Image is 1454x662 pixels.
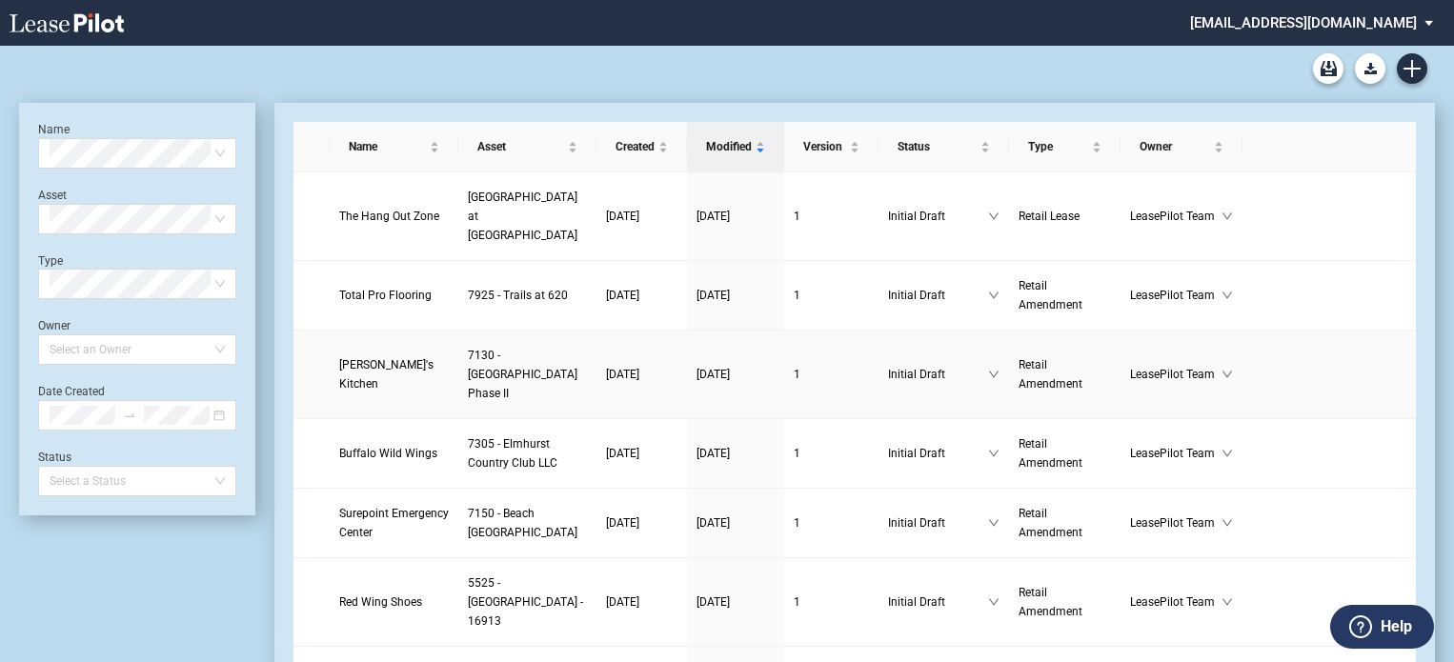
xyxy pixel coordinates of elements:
span: Retail Amendment [1019,437,1082,470]
span: down [988,290,1000,301]
span: [DATE] [697,516,730,530]
a: Retail Amendment [1019,276,1111,314]
span: 5525 - Devonshire - 16913 [468,576,583,628]
a: 1 [794,286,869,305]
span: 7150 - Beach Western Commons [468,507,577,539]
md-menu: Download Blank Form List [1349,53,1391,84]
span: [DATE] [606,210,639,223]
span: Initial Draft [888,365,988,384]
button: Help [1330,605,1434,649]
a: Retail Amendment [1019,504,1111,542]
span: [DATE] [606,368,639,381]
span: Asset [477,137,564,156]
a: 5525 - [GEOGRAPHIC_DATA] - 16913 [468,573,587,631]
span: down [988,448,1000,459]
span: Name [349,137,426,156]
a: Buffalo Wild Wings [339,444,449,463]
a: [DATE] [606,365,677,384]
span: Created [616,137,655,156]
span: Status [898,137,977,156]
a: 7130 - [GEOGRAPHIC_DATA] Phase II [468,346,587,403]
span: [DATE] [697,368,730,381]
a: 1 [794,444,869,463]
a: [DATE] [697,365,775,384]
span: down [1222,517,1233,529]
span: Initial Draft [888,592,988,612]
span: Retail Lease [1019,210,1080,223]
span: 1 [794,368,800,381]
span: Retail Amendment [1019,507,1082,539]
a: Red Wing Shoes [339,592,449,612]
a: [DATE] [606,286,677,305]
th: Created [596,122,687,172]
label: Status [38,451,71,464]
span: 1 [794,447,800,460]
span: 1 [794,595,800,609]
a: [DATE] [697,513,775,532]
span: The Hang Out Zone [339,210,439,223]
span: LeasePilot Team [1130,286,1222,305]
span: down [988,369,1000,380]
a: [DATE] [606,592,677,612]
span: Retail Amendment [1019,279,1082,311]
span: Retail Amendment [1019,586,1082,618]
a: [DATE] [697,444,775,463]
span: 7590 - Main Street at Town Center [468,191,577,242]
a: [DATE] [697,592,775,612]
th: Asset [458,122,596,172]
a: 1 [794,365,869,384]
a: Retail Amendment [1019,434,1111,472]
span: [DATE] [606,595,639,609]
label: Help [1381,614,1412,639]
a: [DATE] [606,444,677,463]
a: 1 [794,592,869,612]
a: Surepoint Emergency Center [339,504,449,542]
span: LeasePilot Team [1130,365,1222,384]
span: 7305 - Elmhurst Country Club LLC [468,437,557,470]
label: Owner [38,319,71,332]
span: LeasePilot Team [1130,513,1222,532]
label: Name [38,123,70,136]
span: 1 [794,289,800,302]
span: [DATE] [697,289,730,302]
a: Retail Amendment [1019,355,1111,393]
span: Initial Draft [888,513,988,532]
a: Total Pro Flooring [339,286,449,305]
span: down [988,211,1000,222]
label: Date Created [38,385,105,398]
a: Create new document [1397,53,1427,84]
th: Type [1009,122,1121,172]
label: Asset [38,189,67,202]
span: Version [803,137,846,156]
a: [PERSON_NAME]'s Kitchen [339,355,449,393]
span: [DATE] [606,516,639,530]
a: 7925 - Trails at 620 [468,286,587,305]
span: down [1222,596,1233,608]
a: Archive [1313,53,1343,84]
a: 7305 - Elmhurst Country Club LLC [468,434,587,472]
span: Buffalo Wild Wings [339,447,437,460]
a: [DATE] [606,207,677,226]
a: 1 [794,207,869,226]
a: Retail Lease [1019,207,1111,226]
a: [DATE] [697,207,775,226]
span: 7130 - Arbors Mallard Creek Phase II [468,349,577,400]
span: [DATE] [697,447,730,460]
span: down [1222,290,1233,301]
span: Retail Amendment [1019,358,1082,391]
span: LeasePilot Team [1130,444,1222,463]
span: Modified [706,137,752,156]
span: Surepoint Emergency Center [339,507,449,539]
a: [DATE] [697,286,775,305]
th: Status [878,122,1009,172]
a: [DATE] [606,513,677,532]
span: [DATE] [697,210,730,223]
span: LeasePilot Team [1130,207,1222,226]
span: Sofie's Kitchen [339,358,434,391]
span: Initial Draft [888,207,988,226]
span: down [1222,448,1233,459]
th: Name [330,122,458,172]
span: [DATE] [606,447,639,460]
span: Red Wing Shoes [339,595,422,609]
span: down [1222,211,1233,222]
